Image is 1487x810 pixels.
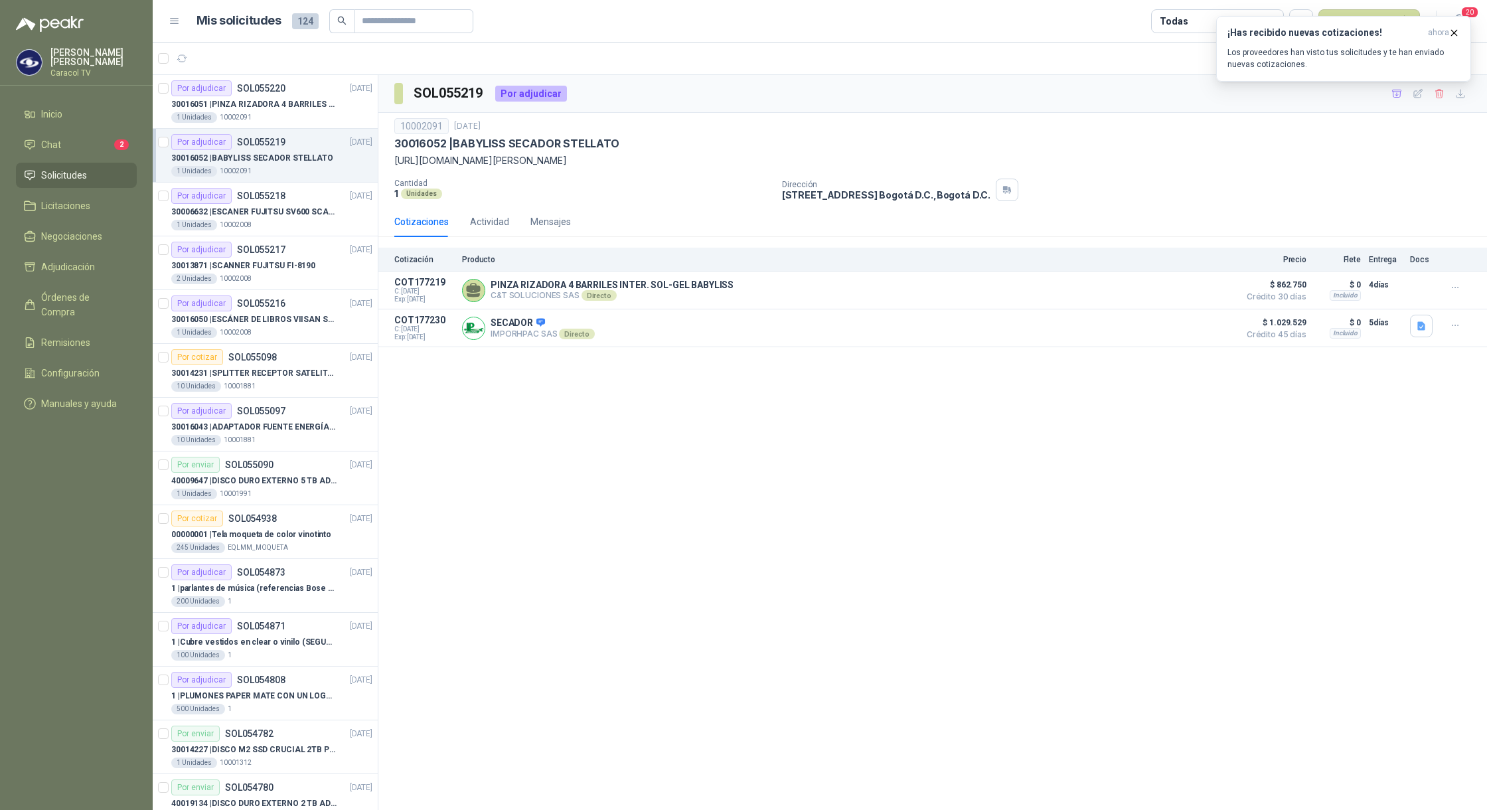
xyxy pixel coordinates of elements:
[491,290,734,301] p: C&T SOLUCIONES SAS
[41,137,61,152] span: Chat
[171,260,315,272] p: 30013871 | SCANNER FUJITSU FI-8190
[1330,290,1361,301] div: Incluido
[495,86,567,102] div: Por adjudicar
[17,50,42,75] img: Company Logo
[41,335,90,350] span: Remisiones
[228,596,232,607] p: 1
[171,596,225,607] div: 200 Unidades
[220,758,252,768] p: 10001312
[1460,6,1479,19] span: 20
[41,107,62,121] span: Inicio
[41,229,102,244] span: Negociaciones
[237,675,285,685] p: SOL054808
[171,134,232,150] div: Por adjudicar
[220,327,252,338] p: 10002008
[171,726,220,742] div: Por enviar
[153,129,378,183] a: Por adjudicarSOL055219[DATE] 30016052 |BABYLISS SECADOR STELLATO1 Unidades10002091
[153,344,378,398] a: Por cotizarSOL055098[DATE] 30014231 |SPLITTER RECEPTOR SATELITAL 2SAL GT-SP2110 Unidades10001881
[1240,331,1306,339] span: Crédito 45 días
[394,255,454,264] p: Cotización
[16,361,137,386] a: Configuración
[1369,255,1402,264] p: Entrega
[16,224,137,249] a: Negociaciones
[237,621,285,631] p: SOL054871
[228,650,232,661] p: 1
[41,260,95,274] span: Adjudicación
[16,330,137,355] a: Remisiones
[153,398,378,451] a: Por adjudicarSOL055097[DATE] 30016043 |ADAPTADOR FUENTE ENERGÍA GENÉRICO 24V 1A10 Unidades10001881
[50,48,137,66] p: [PERSON_NAME] [PERSON_NAME]
[220,112,252,123] p: 10002091
[463,317,485,339] img: Company Logo
[1314,255,1361,264] p: Flete
[153,720,378,774] a: Por enviarSOL054782[DATE] 30014227 |DISCO M2 SSD CRUCIAL 2TB P3 PLUS1 Unidades10001312
[171,704,225,714] div: 500 Unidades
[454,120,481,133] p: [DATE]
[228,353,277,362] p: SOL055098
[1330,328,1361,339] div: Incluido
[153,559,378,613] a: Por adjudicarSOL054873[DATE] 1 |parlantes de música (referencias Bose o Alexa) CON MARCACION 1 LO...
[171,98,337,111] p: 30016051 | PINZA RIZADORA 4 BARRILES INTER. SOL-GEL BABYLISS SECADOR STELLATO
[225,460,274,469] p: SOL055090
[224,381,256,392] p: 10001881
[237,406,285,416] p: SOL055097
[350,136,372,149] p: [DATE]
[171,152,333,165] p: 30016052 | BABYLISS SECADOR STELLATO
[171,542,225,553] div: 245 Unidades
[171,528,331,541] p: 00000001 | Tela moqueta de color vinotinto
[350,82,372,95] p: [DATE]
[292,13,319,29] span: 124
[350,513,372,525] p: [DATE]
[394,118,449,134] div: 10002091
[153,613,378,667] a: Por adjudicarSOL054871[DATE] 1 |Cubre vestidos en clear o vinilo (SEGUN ESPECIFICACIONES DEL ADJU...
[41,396,117,411] span: Manuales y ayuda
[171,489,217,499] div: 1 Unidades
[153,236,378,290] a: Por adjudicarSOL055217[DATE] 30013871 |SCANNER FUJITSU FI-81902 Unidades10002008
[350,781,372,794] p: [DATE]
[16,285,137,325] a: Órdenes de Compra
[782,189,990,201] p: [STREET_ADDRESS] Bogotá D.C. , Bogotá D.C.
[16,132,137,157] a: Chat2
[153,290,378,344] a: Por adjudicarSOL055216[DATE] 30016050 |ESCÁNER DE LIBROS VIISAN S211 Unidades10002008
[153,505,378,559] a: Por cotizarSOL054938[DATE] 00000001 |Tela moqueta de color vinotinto245 UnidadesEQLMM_MOQUETA
[1314,277,1361,293] p: $ 0
[41,366,100,380] span: Configuración
[171,166,217,177] div: 1 Unidades
[228,514,277,523] p: SOL054938
[171,220,217,230] div: 1 Unidades
[1240,277,1306,293] span: $ 862.750
[394,295,454,303] span: Exp: [DATE]
[220,166,252,177] p: 10002091
[1160,14,1188,29] div: Todas
[171,381,221,392] div: 10 Unidades
[1227,46,1460,70] p: Los proveedores han visto tus solicitudes y te han enviado nuevas cotizaciones.
[41,290,124,319] span: Órdenes de Compra
[350,190,372,202] p: [DATE]
[171,403,232,419] div: Por adjudicar
[41,168,87,183] span: Solicitudes
[153,183,378,236] a: Por adjudicarSOL055218[DATE] 30006632 |ESCANER FUJITSU SV600 SCANSNAP1 Unidades10002008
[171,242,232,258] div: Por adjudicar
[237,137,285,147] p: SOL055219
[559,329,594,339] div: Directo
[470,214,509,229] div: Actividad
[582,290,617,301] div: Directo
[16,102,137,127] a: Inicio
[237,191,285,201] p: SOL055218
[1227,27,1423,39] h3: ¡Has recibido nuevas cotizaciones!
[171,636,337,649] p: 1 | Cubre vestidos en clear o vinilo (SEGUN ESPECIFICACIONES DEL ADJUNTO)
[16,391,137,416] a: Manuales y ayuda
[171,367,337,380] p: 30014231 | SPLITTER RECEPTOR SATELITAL 2SAL GT-SP21
[394,179,771,188] p: Cantidad
[530,214,571,229] div: Mensajes
[224,435,256,445] p: 10001881
[350,351,372,364] p: [DATE]
[171,744,337,756] p: 30014227 | DISCO M2 SSD CRUCIAL 2TB P3 PLUS
[1369,277,1402,293] p: 4 días
[414,83,485,104] h3: SOL055219
[171,349,223,365] div: Por cotizar
[16,254,137,280] a: Adjudicación
[491,317,595,329] p: SECADOR
[394,287,454,295] span: C: [DATE]
[16,193,137,218] a: Licitaciones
